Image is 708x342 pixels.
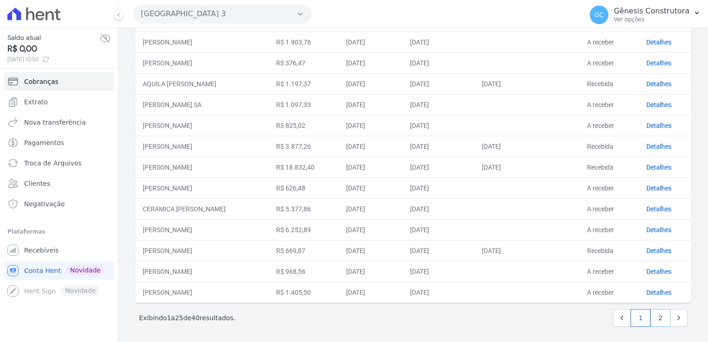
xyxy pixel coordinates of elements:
a: Detalhes [646,289,671,296]
td: R$ 825,02 [269,115,339,136]
td: [PERSON_NAME] [135,157,269,177]
span: Recebíveis [24,246,59,255]
span: Extrato [24,97,48,107]
td: [DATE] [339,32,402,52]
td: [DATE] [474,157,580,177]
td: [DATE] [403,136,474,157]
td: A receber [580,219,639,240]
td: [DATE] [403,73,474,94]
span: Clientes [24,179,50,188]
span: Nova transferência [24,118,86,127]
a: Detalhes [646,80,671,88]
span: Saldo atual [7,33,100,43]
td: R$ 1.903,76 [269,32,339,52]
a: Detalhes [646,59,671,67]
td: Recebida [580,73,639,94]
p: Gênesis Construtora [614,6,689,16]
td: [DATE] [403,219,474,240]
td: A receber [580,282,639,303]
span: Conta Hent [24,266,61,275]
button: [GEOGRAPHIC_DATA] 3 [133,5,311,23]
span: [DATE] 10:53 [7,55,100,63]
td: A receber [580,32,639,52]
span: Cobranças [24,77,58,86]
a: Detalhes [646,143,671,150]
td: [PERSON_NAME] [135,177,269,198]
td: [DATE] [403,32,474,52]
span: R$ 0,00 [7,43,100,55]
td: Recebida [580,157,639,177]
a: Extrato [4,93,114,111]
a: Conta Hent Novidade [4,261,114,280]
a: Detalhes [646,268,671,275]
td: [PERSON_NAME] [135,282,269,303]
td: AQUILA [PERSON_NAME] [135,73,269,94]
td: [PERSON_NAME] [135,136,269,157]
div: Plataformas [7,226,111,237]
a: Recebíveis [4,241,114,260]
button: GC Gênesis Construtora Ver opções [582,2,708,28]
a: Pagamentos [4,133,114,152]
a: 1 [631,309,651,327]
td: [DATE] [403,240,474,261]
td: [DATE] [403,94,474,115]
td: [PERSON_NAME] [135,52,269,73]
nav: Sidebar [7,72,111,300]
td: [DATE] [339,157,402,177]
td: [DATE] [339,219,402,240]
td: [DATE] [339,52,402,73]
td: [DATE] [403,115,474,136]
span: 25 [175,314,183,322]
td: A receber [580,115,639,136]
td: [PERSON_NAME] SA [135,94,269,115]
a: 2 [651,309,670,327]
p: Exibindo a de resultados. [139,313,235,323]
td: [PERSON_NAME] [135,32,269,52]
td: A receber [580,94,639,115]
span: Negativação [24,199,65,209]
td: [DATE] [339,94,402,115]
td: [DATE] [339,115,402,136]
td: [DATE] [339,177,402,198]
td: CERAMICA [PERSON_NAME] [135,198,269,219]
td: [DATE] [403,52,474,73]
td: [DATE] [403,177,474,198]
a: Troca de Arquivos [4,154,114,172]
td: R$ 3.877,26 [269,136,339,157]
td: R$ 5.377,86 [269,198,339,219]
td: Recebida [580,240,639,261]
span: 40 [191,314,200,322]
td: [DATE] [403,282,474,303]
a: Nova transferência [4,113,114,132]
td: [PERSON_NAME] [135,115,269,136]
a: Detalhes [646,205,671,213]
a: Detalhes [646,226,671,234]
td: [DATE] [339,240,402,261]
td: R$ 1.197,37 [269,73,339,94]
a: Detalhes [646,38,671,46]
td: R$ 626,48 [269,177,339,198]
td: R$ 1.097,33 [269,94,339,115]
td: [DATE] [403,261,474,282]
td: [DATE] [474,136,580,157]
td: [DATE] [339,73,402,94]
td: Recebida [580,136,639,157]
a: Detalhes [646,184,671,192]
td: A receber [580,261,639,282]
span: 1 [167,314,171,322]
td: R$ 18.832,40 [269,157,339,177]
td: R$ 1.405,50 [269,282,339,303]
td: [DATE] [403,157,474,177]
td: [DATE] [474,240,580,261]
span: GC [594,12,604,18]
td: [DATE] [474,73,580,94]
span: Novidade [66,265,104,275]
td: A receber [580,52,639,73]
a: Cobranças [4,72,114,91]
a: Previous [613,309,631,327]
td: R$ 669,87 [269,240,339,261]
td: A receber [580,177,639,198]
td: [DATE] [339,198,402,219]
a: Detalhes [646,247,671,254]
span: Pagamentos [24,138,64,147]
